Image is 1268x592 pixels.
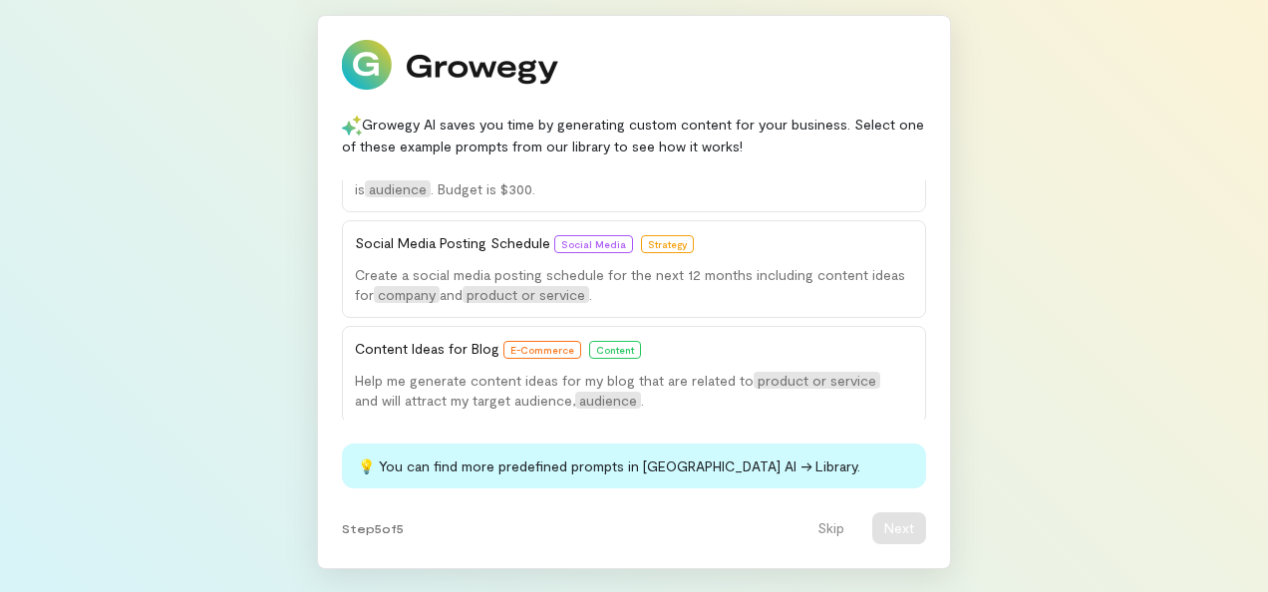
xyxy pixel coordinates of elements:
button: Social Media Posting Schedule Social MediaStrategyCreate a social media posting schedule for the ... [342,220,926,318]
span: Create a social media posting schedule for the next 12 months including content ideas for [355,266,905,303]
span: Strategy [648,238,687,250]
span: and will attract my target audience, [355,392,575,409]
img: Growegy logo [342,40,559,90]
span: company [374,286,440,303]
span: audience [365,180,431,197]
span: Content [596,344,634,356]
button: Next [872,512,926,544]
span: E-Commerce [510,344,574,356]
div: 💡 You can find more predefined prompts in [GEOGRAPHIC_DATA] AI → Library. [342,444,926,488]
span: Step 5 of 5 [342,520,404,536]
span: and [440,286,463,303]
span: . Budget is $300. [431,180,535,197]
span: . [641,392,644,409]
span: product or service [463,286,589,303]
button: Skip [805,512,856,544]
span: product or service [754,372,880,389]
span: Help me generate content ideas for my blog that are related to [355,372,754,389]
span: audience [575,392,641,409]
button: Content Ideas for Blog E-CommerceContentHelp me generate content ideas for my blog that are relat... [342,326,926,424]
span: Social Media [561,238,626,250]
span: . [589,286,592,303]
span: Social Media Posting Schedule [355,234,694,251]
span: Growegy AI saves you time by generating custom content for your business. Select one of these exa... [342,116,924,155]
span: Content Ideas for Blog [355,340,641,357]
